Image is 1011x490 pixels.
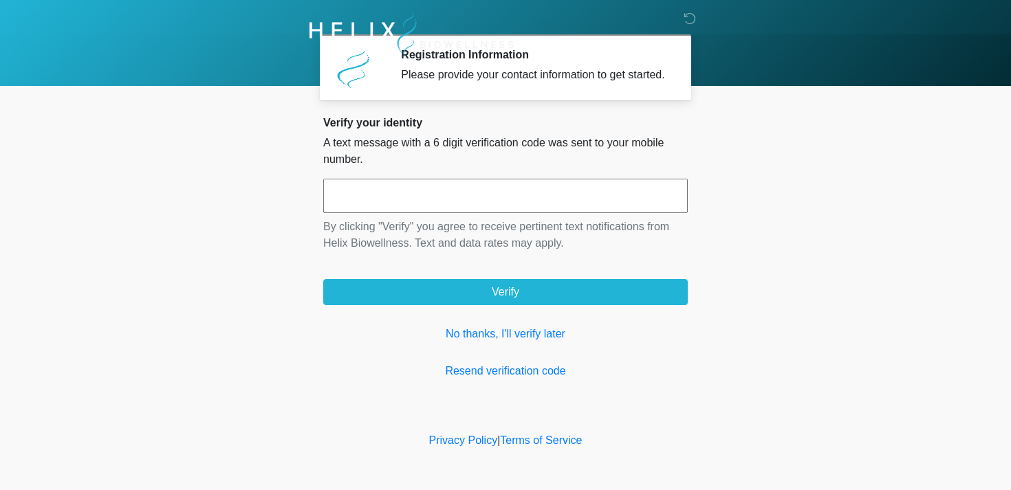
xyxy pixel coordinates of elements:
p: By clicking "Verify" you agree to receive pertinent text notifications from Helix Biowellness. Te... [323,219,688,252]
div: Please provide your contact information to get started. [401,67,667,83]
a: | [497,434,500,446]
h2: Verify your identity [323,116,688,129]
a: Privacy Policy [429,434,498,446]
a: Resend verification code [323,363,688,379]
p: A text message with a 6 digit verification code was sent to your mobile number. [323,135,688,168]
a: Terms of Service [500,434,582,446]
button: Verify [323,279,688,305]
a: No thanks, I'll verify later [323,326,688,342]
img: Helix Biowellness Logo [309,10,514,59]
